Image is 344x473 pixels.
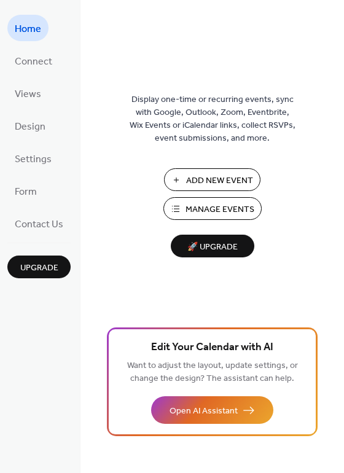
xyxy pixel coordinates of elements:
[7,15,49,41] a: Home
[7,145,59,171] a: Settings
[7,178,44,204] a: Form
[151,339,273,356] span: Edit Your Calendar with AI
[7,47,60,74] a: Connect
[15,20,41,39] span: Home
[15,182,37,201] span: Form
[186,174,253,187] span: Add New Event
[178,239,247,256] span: 🚀 Upgrade
[170,405,238,418] span: Open AI Assistant
[7,210,71,237] a: Contact Us
[15,150,52,169] span: Settings
[151,396,273,424] button: Open AI Assistant
[7,256,71,278] button: Upgrade
[15,85,41,104] span: Views
[127,358,298,387] span: Want to adjust the layout, update settings, or change the design? The assistant can help.
[164,168,260,191] button: Add New Event
[20,262,58,275] span: Upgrade
[163,197,262,220] button: Manage Events
[7,80,49,106] a: Views
[130,93,295,145] span: Display one-time or recurring events, sync with Google, Outlook, Zoom, Eventbrite, Wix Events or ...
[15,117,45,136] span: Design
[186,203,254,216] span: Manage Events
[171,235,254,257] button: 🚀 Upgrade
[15,215,63,234] span: Contact Us
[7,112,53,139] a: Design
[15,52,52,71] span: Connect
